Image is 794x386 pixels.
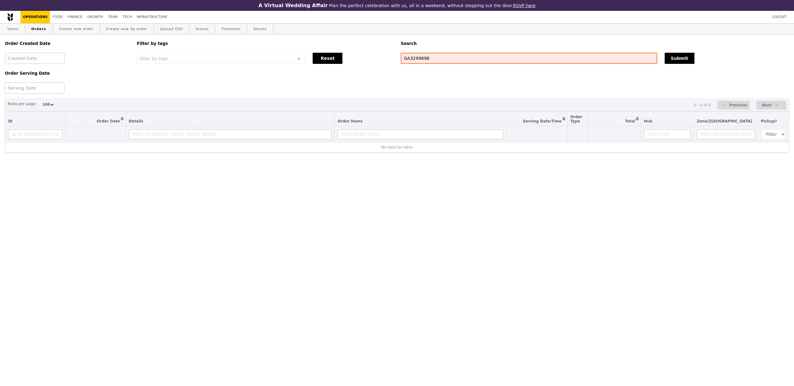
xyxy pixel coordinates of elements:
a: Stocks [193,24,211,35]
h3: A Virtual Wedding Affair [258,2,328,8]
a: Users [5,24,21,35]
a: Timeslots [219,24,243,35]
img: Grain logo [7,13,13,21]
a: Logout [770,11,789,23]
button: Next [756,101,786,110]
span: Previous [729,101,747,109]
a: Create new order [56,24,96,35]
h5: Order Serving Date [5,71,129,76]
a: Create new 3p order [104,24,150,35]
h5: Search [401,41,789,46]
a: Operations [20,11,50,23]
span: Details [129,119,143,123]
a: Orders [29,24,49,35]
span: Zone/[GEOGRAPHIC_DATA] [697,119,752,123]
a: Food [50,11,65,23]
span: Hub [644,119,652,123]
a: Finance [65,11,85,23]
a: Infrastructure [134,11,170,23]
input: Serving Date [5,82,65,94]
span: Pickup? [761,119,777,123]
button: Previous [717,101,750,110]
input: Created Date [5,53,65,64]
h5: Order Created Date [5,41,129,46]
span: Filter by tags [140,55,168,61]
button: Reset [313,53,342,64]
input: Filter Order Items [337,129,503,139]
label: Rows per page: [8,101,37,107]
a: Tech [120,11,134,23]
a: RSVP here [513,3,536,8]
a: Growth [85,11,106,23]
span: Order Items [337,119,363,123]
span: ID [8,119,12,123]
a: Upload CSV [158,24,185,35]
a: Shouts [251,24,270,35]
span: Next [762,101,772,109]
input: Search any field [401,53,657,64]
input: Filter by Address, Name, Email, Mobile [129,129,332,139]
div: 0 - 0 of 0 [694,103,711,107]
span: Order Type [570,115,582,123]
a: Team [105,11,120,23]
input: Filter Zone/Pickup Point [697,129,755,139]
h5: Filter by tags [137,41,393,46]
input: Filter Hub [644,129,691,139]
button: Submit [665,53,694,64]
div: No data for table [8,145,786,149]
div: Plan the perfect celebration with us, all in a weekend, without stepping out the door. [218,2,576,8]
input: ID or Salesperson name [8,129,62,139]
